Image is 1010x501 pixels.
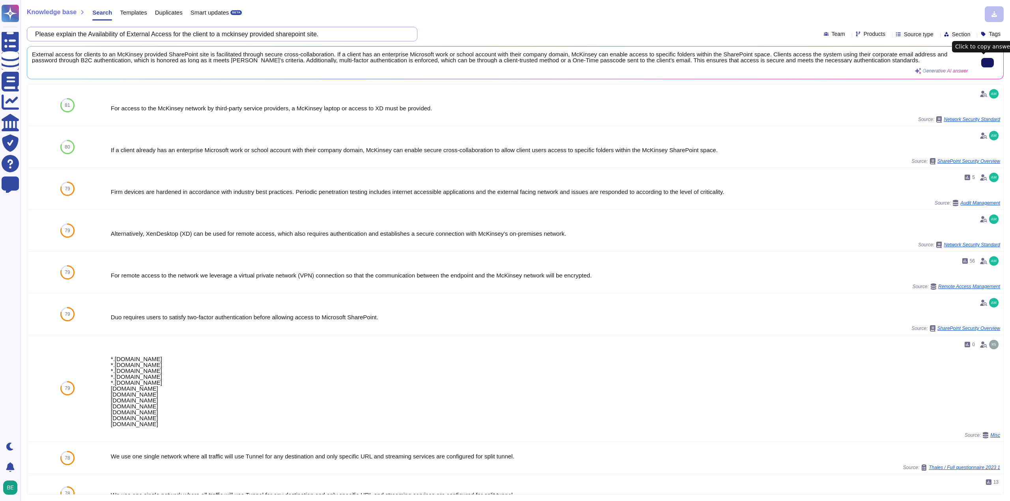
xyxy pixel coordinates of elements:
span: Templates [120,9,147,15]
span: Products [864,31,885,37]
span: 79 [65,186,70,191]
img: user [989,298,999,307]
div: For access to the McKinsey network by third-party service providers, a McKinsey laptop or access ... [111,105,1000,111]
span: Knowledge base [27,9,77,15]
span: Source: [911,325,1000,332]
img: user [989,89,999,99]
span: Network Security Standard [944,242,1000,247]
span: 81 [65,103,70,108]
span: 56 [970,259,975,263]
span: 5 [972,175,975,180]
span: Search [92,9,112,15]
span: Remote Access Management [938,284,1000,289]
span: 13 [993,480,999,484]
div: Firm devices are hardened in accordance with industry best practices. Periodic penetration testin... [111,189,1000,195]
span: 80 [65,145,70,149]
span: Source type [904,32,933,37]
span: 79 [65,312,70,317]
span: 79 [65,386,70,391]
img: user [3,481,17,495]
span: Team [832,31,845,37]
span: Source: [913,283,1000,290]
span: Tags [989,31,1001,37]
span: Source: [918,242,1000,248]
span: Misc [990,433,1000,438]
div: *.[DOMAIN_NAME] *.[DOMAIN_NAME] *.[DOMAIN_NAME] *.[DOMAIN_NAME] *.[DOMAIN_NAME] [DOMAIN_NAME] [DO... [111,356,1000,427]
span: 79 [65,270,70,275]
span: Source: [965,432,1000,438]
img: user [989,173,999,182]
div: For remote access to the network we leverage a virtual private network (VPN) connection so that t... [111,272,1000,278]
span: SharePoint Security Overview [937,326,1000,331]
span: 79 [65,228,70,233]
div: We use one single network where all traffic will use Tunnel for any destination and only specific... [111,453,1000,459]
button: user [2,479,23,496]
span: SharePoint Security Overview [937,159,1000,164]
div: Alternatively, XenDesktop (XD) can be used for remote access, which also requires authentication ... [111,231,1000,237]
img: user [989,256,999,266]
span: Section [952,32,971,37]
div: If a client already has an enterprise Microsoft work or school account with their company domain,... [111,147,1000,153]
img: user [989,340,999,349]
img: user [989,131,999,140]
span: Source: [918,116,1000,123]
div: We use one single network where all traffic will use Tunnel for any destination and only specific... [111,492,1000,498]
div: BETA [230,10,242,15]
span: Source: [911,158,1000,164]
span: Audit Management [960,201,1000,205]
div: Duo requires users to satisfy two-factor authentication before allowing access to Microsoft Share... [111,314,1000,320]
span: Thales / Full questionnaire 2023 1 [929,465,1000,470]
span: Source: [935,200,1000,206]
span: External access for clients to an McKinsey provided SharePoint site is facilitated through secure... [32,51,968,63]
span: 78 [65,456,70,460]
img: user [989,214,999,224]
input: Search a question or template... [31,27,409,41]
span: 0 [972,342,975,347]
span: Smart updates [191,9,229,15]
span: 78 [65,491,70,496]
span: Network Security Standard [944,117,1000,122]
span: Source: [903,464,1000,471]
span: Duplicates [155,9,183,15]
span: Generative AI answer [923,69,968,73]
